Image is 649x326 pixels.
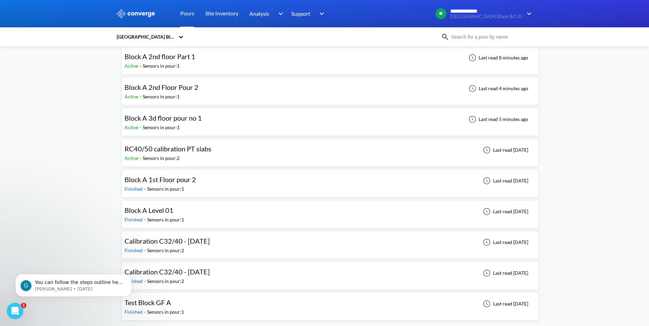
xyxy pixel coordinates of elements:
span: [GEOGRAPHIC_DATA] Black B/C/D [450,14,522,19]
span: - [144,186,147,192]
span: Active [125,155,140,161]
a: Block A 2nd Floor Pour 2Active-Sensors in pour:1Last read 4 minutes ago [121,85,539,91]
p: Message from Greg, sent 5d ago [30,26,118,32]
span: - [144,247,147,253]
div: Last read [DATE] [479,269,530,277]
div: Sensors in pour: 1 [147,216,184,223]
span: - [144,309,147,315]
span: Calibration C32/40 - [DATE] [125,268,210,276]
span: - [144,278,147,284]
span: - [140,94,143,99]
div: Sensors in pour: 1 [147,308,184,316]
div: Sensors in pour: 1 [147,185,184,193]
div: Last read [DATE] [479,177,530,185]
span: Block A Level 01 [125,206,173,214]
span: Finished [125,217,144,222]
iframe: Intercom live chat [7,303,23,319]
span: Finished [125,309,144,315]
span: - [140,155,143,161]
div: Sensors in pour: 1 [143,93,180,100]
a: RC40/50 calibration PT slabsActive-Sensors in pour:2Last read [DATE] [121,147,539,152]
div: [GEOGRAPHIC_DATA] Black B/C/D [116,33,175,41]
img: downArrow.svg [522,10,533,18]
div: Last read [DATE] [479,300,530,308]
a: Calibration C32/40 - [DATE]Finished-Sensors in pour:2Last read [DATE] [121,239,539,245]
span: - [144,217,147,222]
div: Sensors in pour: 2 [143,154,180,162]
span: - [140,124,143,130]
div: Sensors in pour: 2 [147,247,184,254]
span: Support [291,9,310,18]
span: Block A 2nd floor Part 1 [125,52,195,60]
span: Block A 2nd Floor Pour 2 [125,83,198,91]
iframe: Intercom notifications message [5,260,142,308]
div: Sensors in pour: 1 [143,124,180,131]
span: 1 [21,303,26,308]
span: Active [125,63,140,69]
a: Block A Level 01Finished-Sensors in pour:1Last read [DATE] [121,208,539,214]
a: Calibration C32/40 - [DATE]Finished-Sensors in pour:2Last read [DATE] [121,270,539,275]
div: Last read [DATE] [479,207,530,216]
span: Test Block GF A [125,298,171,307]
span: - [140,63,143,69]
span: RC40/50 calibration PT slabs [125,145,211,153]
div: Last read 5 minutes ago [465,115,530,123]
img: downArrow.svg [274,10,285,18]
div: Last read 8 minutes ago [465,54,530,62]
span: Calibration C32/40 - [DATE] [125,237,210,245]
span: Finished [125,186,144,192]
div: Last read 4 minutes ago [465,84,530,93]
div: Last read [DATE] [479,238,530,246]
span: Active [125,124,140,130]
span: Analysis [249,9,269,18]
span: Block A 3d floor pour no 1 [125,114,202,122]
a: Test Block GF AFinished-Sensors in pour:1Last read [DATE] [121,300,539,306]
input: Search for a pour by name [449,33,532,41]
span: Block A 1st Floor pour 2 [125,175,196,184]
div: Sensors in pour: 1 [143,62,180,70]
span: Active [125,94,140,99]
img: logo_ewhite.svg [116,9,156,18]
div: Last read [DATE] [479,146,530,154]
a: Block A 2nd floor Part 1Active-Sensors in pour:1Last read 8 minutes ago [121,54,539,60]
a: Block A 1st Floor pour 2Finished-Sensors in pour:1Last read [DATE] [121,177,539,183]
div: Sensors in pour: 2 [147,277,184,285]
a: Block A 3d floor pour no 1Active-Sensors in pour:1Last read 5 minutes ago [121,116,539,122]
img: icon-search.svg [441,33,449,41]
span: You can follow the steps outline here for the web platform [URL][DOMAIN_NAME] Other wise on the m... [30,20,118,59]
span: Finished [125,247,144,253]
img: downArrow.svg [315,10,326,18]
